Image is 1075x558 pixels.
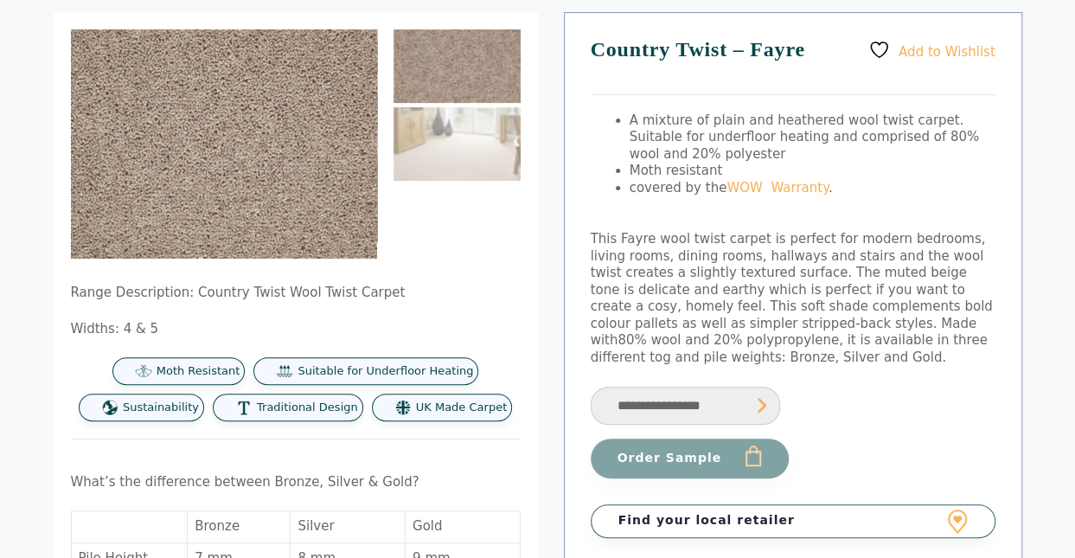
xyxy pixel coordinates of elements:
[394,29,521,103] img: Country Twist - Fayre
[257,401,358,415] span: Traditional Design
[899,43,995,59] span: Add to Wishlist
[726,180,828,196] a: WOW Warranty
[406,511,521,543] td: Gold
[394,107,521,181] img: Country Twist
[71,321,521,338] p: Widths: 4 & 5
[630,180,995,197] li: covered by the .
[157,364,240,379] span: Moth Resistant
[188,511,291,543] td: Bronze
[591,39,995,95] h1: Country Twist – Fayre
[298,364,473,379] span: Suitable for Underfloor Heating
[71,474,521,491] p: What’s the difference between Bronze, Silver & Gold?
[291,511,406,543] td: Silver
[630,112,980,162] span: A mixture of plain and heathered wool twist carpet. Suitable for underfloor heating and comprised...
[591,231,993,348] span: This Fayre wool twist carpet is perfect for modern bedrooms, living rooms, dining rooms, hallways...
[123,401,199,415] span: Sustainability
[591,504,995,537] a: Find your local retailer
[416,401,507,415] span: UK Made Carpet
[591,439,789,478] button: Order Sample
[71,285,521,302] p: Range Description: Country Twist Wool Twist Carpet
[630,163,723,178] span: Moth resistant
[591,332,988,365] span: 80% wool and 20% polypropylene, it is available in three different tog and pile weights: Bronze, ...
[868,39,995,61] a: Add to Wishlist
